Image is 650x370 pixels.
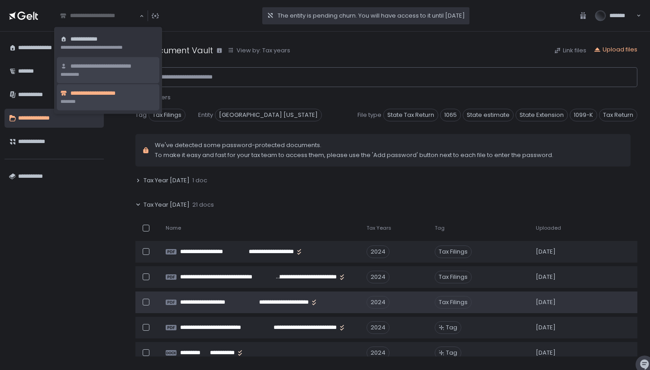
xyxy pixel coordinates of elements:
button: Link files [554,46,586,55]
span: Tax Filings [435,271,472,283]
button: Upload files [594,46,637,54]
span: Entity [198,111,213,119]
span: The entity is pending churn. You will have access to it until [DATE] [278,12,465,20]
span: [DATE] [536,324,556,332]
span: State estimate [463,109,514,121]
span: Tag [135,111,147,119]
span: Tag [435,225,445,231]
span: Tax Year [DATE] [144,201,190,209]
span: Tax Filings [435,245,472,258]
div: 2024 [367,347,390,359]
span: Tax Year [DATE] [144,176,190,185]
span: 21 docs [192,201,214,209]
span: State Extension [515,109,568,121]
span: Name [166,225,181,231]
div: Search for option [54,6,144,26]
span: State Tax Return [383,109,438,121]
span: Tax Filings [435,296,472,309]
span: 1 doc [192,176,207,185]
span: Uploaded [536,225,561,231]
span: 1099-K [570,109,597,121]
h1: Document Vault [147,44,213,56]
span: [DATE] [536,273,556,281]
div: 2024 [367,296,390,309]
span: Tax Years [367,225,391,231]
span: Tag [446,349,457,357]
span: [DATE] [536,349,556,357]
span: [DATE] [536,298,556,306]
div: 2024 [367,321,390,334]
div: 2024 [367,271,390,283]
span: File type [357,111,381,119]
div: 2024 [367,245,390,258]
span: [GEOGRAPHIC_DATA] [US_STATE] [215,109,322,121]
button: View by: Tax years [227,46,290,55]
span: Tax Return [599,109,637,121]
span: To make it easy and fast for your tax team to access them, please use the 'Add password' button n... [155,151,553,159]
span: We've detected some password-protected documents. [155,141,553,149]
span: Tax Filings [149,109,186,121]
input: Search for option [60,11,139,20]
span: 1065 [440,109,461,121]
span: [DATE] [536,248,556,256]
span: Tag [446,324,457,332]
